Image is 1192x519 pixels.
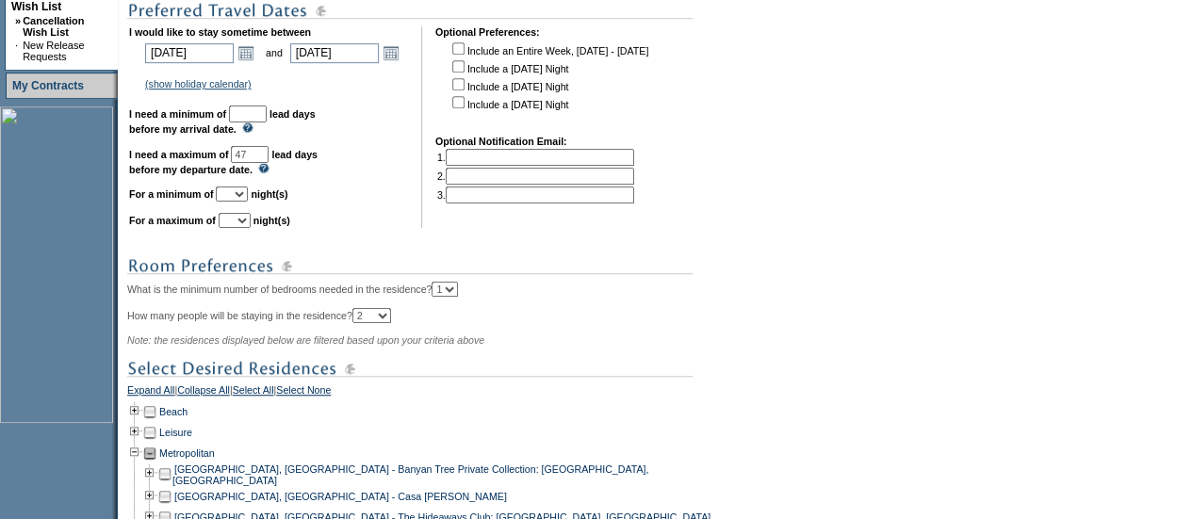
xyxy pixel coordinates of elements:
[242,122,253,133] img: questionMark_lightBlue.gif
[435,136,567,147] b: Optional Notification Email:
[15,40,21,62] td: ·
[129,26,311,38] b: I would like to stay sometime between
[381,42,401,63] a: Open the calendar popup.
[177,384,230,401] a: Collapse All
[23,15,84,38] a: Cancellation Wish List
[127,384,174,401] a: Expand All
[145,43,234,63] input: Date format: M/D/Y. Shortcut keys: [T] for Today. [UP] or [.] for Next Day. [DOWN] or [,] for Pre...
[129,149,318,175] b: lead days before my departure date.
[127,384,726,401] div: | | |
[129,108,316,135] b: lead days before my arrival date.
[449,40,648,122] td: Include an Entire Week, [DATE] - [DATE] Include a [DATE] Night Include a [DATE] Night Include a [...
[437,168,634,185] td: 2.
[159,447,215,459] a: Metropolitan
[172,463,648,486] a: [GEOGRAPHIC_DATA], [GEOGRAPHIC_DATA] - Banyan Tree Private Collection: [GEOGRAPHIC_DATA], [GEOGRA...
[233,384,274,401] a: Select All
[12,79,84,92] a: My Contracts
[276,384,331,401] a: Select None
[437,187,634,203] td: 3.
[251,188,287,200] b: night(s)
[127,334,484,346] span: Note: the residences displayed below are filtered based upon your criteria above
[15,15,21,26] b: »
[290,43,379,63] input: Date format: M/D/Y. Shortcut keys: [T] for Today. [UP] or [.] for Next Day. [DOWN] or [,] for Pre...
[253,215,290,226] b: night(s)
[129,108,226,120] b: I need a minimum of
[437,149,634,166] td: 1.
[129,149,228,160] b: I need a maximum of
[145,78,252,89] a: (show holiday calendar)
[127,254,693,278] img: subTtlRoomPreferences.gif
[159,427,192,438] a: Leisure
[23,40,84,62] a: New Release Requests
[129,188,213,200] b: For a minimum of
[159,406,188,417] a: Beach
[263,40,286,66] td: and
[129,215,216,226] b: For a maximum of
[174,491,507,502] a: [GEOGRAPHIC_DATA], [GEOGRAPHIC_DATA] - Casa [PERSON_NAME]
[435,26,540,38] b: Optional Preferences:
[258,163,269,173] img: questionMark_lightBlue.gif
[236,42,256,63] a: Open the calendar popup.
